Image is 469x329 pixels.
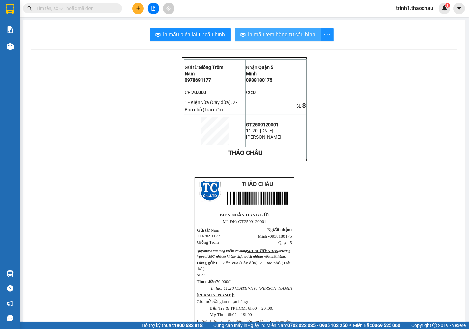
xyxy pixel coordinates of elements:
span: trinh1.thaochau [391,4,439,12]
span: printer [240,32,246,38]
span: printer [155,32,161,38]
span: Quận 5 [258,65,273,70]
strong: 0369 525 060 [372,323,400,328]
span: 3 [203,273,206,277]
button: plus [132,3,144,14]
span: 1 - Kiện vừa (Cây dừa), 2 - Bao nhỏ (Trái dừa) [197,260,291,271]
span: Gửi từ: [197,228,211,233]
span: Nam [185,71,195,76]
td: CC: [246,88,307,97]
span: 1. Quý khách vui lòng thông báo người nhận mang theo CMND/CCCD để đối chiếu khi nhận ha... [197,320,292,329]
span: NV: [PERSON_NAME] [250,286,292,291]
span: Cung cấp máy in - giấy in: [213,322,265,329]
span: In mẫu biên lai tự cấu hình [163,30,225,39]
strong: 1900 633 818 [174,323,203,328]
span: 1 - Kiện vừa (Cây dừa), 2 - Bao nhỏ (Trái dừa) [185,100,237,112]
span: Thu cước: [197,279,216,284]
span: ⚪️ [349,324,351,327]
sup: 1 [445,3,450,8]
strong: Hàng gửi: [197,260,215,265]
span: Quý khách vui lòng kiểm tra đúng trường hợp sai SĐT nhà xe không chịu trách nhiệm nếu... [197,249,290,258]
span: Minh - [258,234,292,238]
span: Giồng Trôm [199,65,223,70]
span: 0978691177 [198,233,220,238]
input: Tìm tên, số ĐT hoặc mã đơn [36,5,114,12]
span: [DATE] [235,286,249,291]
img: solution-icon [7,26,14,33]
p: Nhận: [246,65,306,70]
button: printerIn mẫu tem hàng tự cấu hình [235,28,321,41]
img: logo [199,180,221,202]
img: warehouse-icon [7,43,14,50]
span: 0938180175 [270,234,292,238]
span: Quận 5 [278,240,292,245]
span: search [27,6,32,11]
span: Hỗ trợ kỹ thuật: [142,322,203,329]
span: file-add [151,6,156,11]
span: copyright [432,323,437,328]
span: In mẫu tem hàng tự cấu hình [248,30,316,39]
span: Mã ĐH: GT2509120001 [223,219,266,224]
img: warehouse-icon [7,270,14,277]
span: [DATE] [260,128,273,133]
span: 0 [253,90,256,95]
span: plus [136,6,141,11]
span: message [7,315,13,321]
span: - [249,286,250,291]
img: icon-new-feature [442,5,448,11]
span: Mỹ Tho: 6h00 – 19h00 [210,312,252,317]
span: SL: [197,273,203,277]
span: Giờ mở cửa giao nhận hàng: [197,299,248,304]
span: In lúc: 11:20 [211,286,234,291]
strong: [PERSON_NAME]: [197,292,234,297]
strong: THẢO CHÂU [229,149,263,157]
button: more [321,28,334,41]
span: notification [7,300,13,307]
span: more [321,31,333,39]
span: Minh [246,71,257,76]
span: Giồng Trôm [197,240,219,245]
span: GT2509120001 [246,122,279,127]
span: aim [166,6,171,11]
span: | [405,322,406,329]
button: file-add [148,3,159,14]
span: caret-down [456,5,462,11]
span: 0978691177 [185,77,211,83]
span: THẢO CHÂU [242,181,273,187]
span: Bến Tre & TP.HCM: 6h00 – 20h00; [210,306,273,311]
img: logo-vxr [6,4,14,14]
button: caret-down [453,3,465,14]
span: question-circle [7,285,13,292]
span: 0938180175 [246,77,272,83]
span: SĐT NGƯỜI NHẬN, [247,249,279,253]
button: aim [163,3,174,14]
span: 11:20 - [246,128,260,133]
strong: BIÊN NHẬN HÀNG GỬI [220,212,269,217]
span: Nam - [197,228,220,238]
p: Gửi từ: [185,65,245,70]
span: Miền Bắc [353,322,400,329]
span: 1 [446,3,449,8]
span: 70.000 [192,90,206,95]
td: CR: [184,88,246,97]
button: printerIn mẫu biên lai tự cấu hình [150,28,231,41]
span: 3 [302,102,306,109]
span: Người nhận: [267,227,292,232]
span: [PERSON_NAME] [246,134,281,140]
span: 70.000đ [216,279,230,284]
span: SL: [296,103,302,109]
span: Miền Nam [266,322,348,329]
span: | [207,322,208,329]
strong: 0708 023 035 - 0935 103 250 [287,323,348,328]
